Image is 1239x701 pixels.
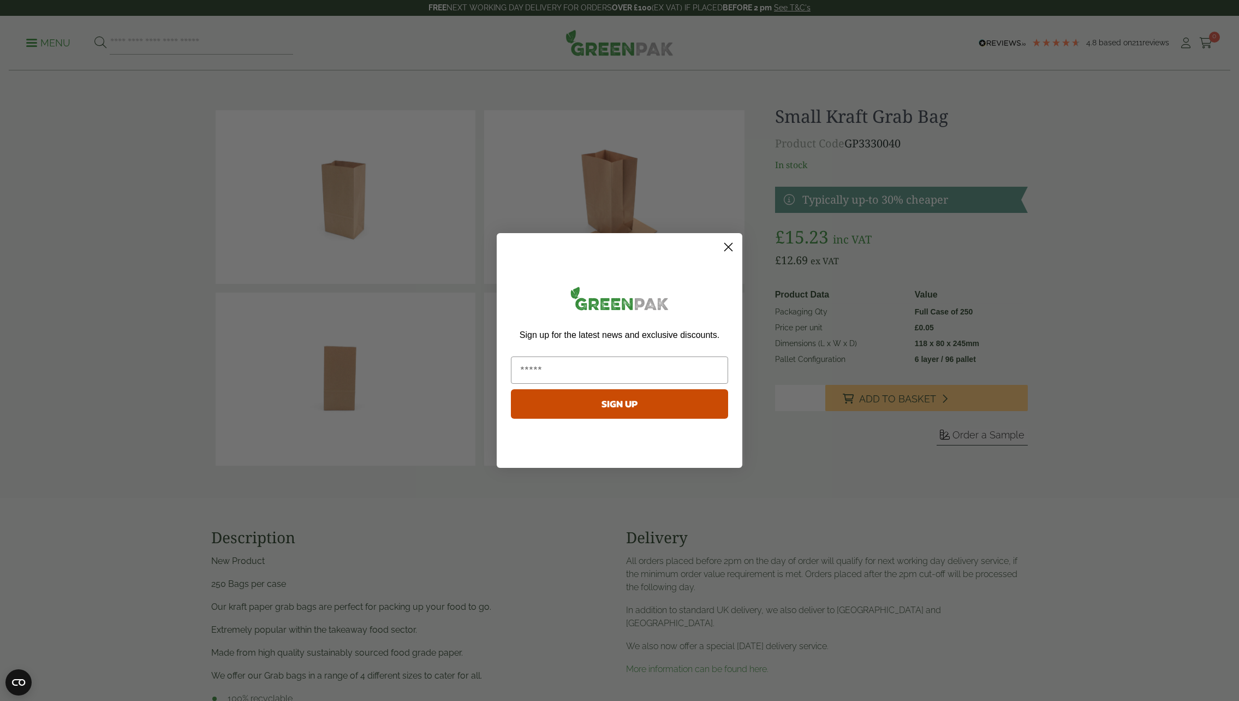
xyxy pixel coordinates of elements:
input: Email [511,357,728,384]
span: Sign up for the latest news and exclusive discounts. [520,330,719,340]
button: Close dialog [719,237,738,257]
button: SIGN UP [511,389,728,419]
img: greenpak_logo [511,282,728,319]
button: Open CMP widget [5,669,32,696]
